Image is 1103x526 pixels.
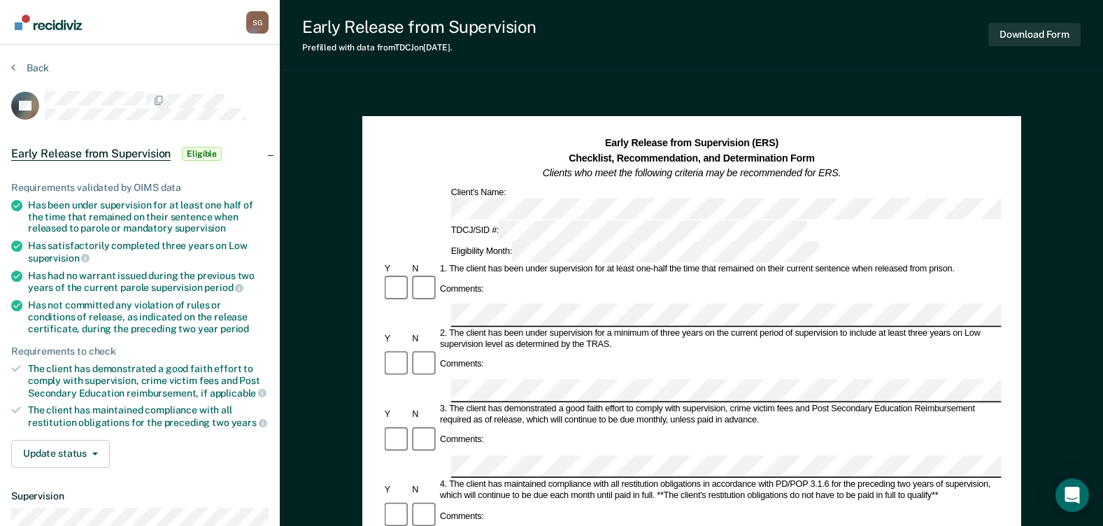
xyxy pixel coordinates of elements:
[302,17,536,37] div: Early Release from Supervision
[1055,478,1089,512] div: Open Intercom Messenger
[11,346,269,357] div: Requirements to check
[11,147,171,161] span: Early Release from Supervision
[15,15,82,30] img: Recidiviz
[569,152,815,164] strong: Checklist, Recommendation, and Determination Form
[382,409,410,420] div: Y
[410,334,438,345] div: N
[438,479,1002,502] div: 4. The client has maintained compliance with all restitution obligations in accordance with PD/PO...
[182,147,222,161] span: Eligible
[11,440,110,468] button: Update status
[28,363,269,399] div: The client has demonstrated a good faith effort to comply with supervision, crime victim fees and...
[11,490,269,502] dt: Supervision
[246,11,269,34] button: Profile dropdown button
[28,299,269,334] div: Has not committed any violation of rules or conditions of release, as indicated on the release ce...
[410,263,438,274] div: N
[542,167,840,178] em: Clients who meet the following criteria may be recommended for ERS.
[605,137,778,148] strong: Early Release from Supervision (ERS)
[438,328,1002,350] div: 2. The client has been under supervision for a minimum of three years on the current period of su...
[28,240,269,264] div: Has satisfactorily completed three years on Low
[438,360,486,371] div: Comments:
[438,435,486,446] div: Comments:
[438,511,486,522] div: Comments:
[410,485,438,496] div: N
[175,222,226,234] span: supervision
[410,409,438,420] div: N
[220,323,249,334] span: period
[382,334,410,345] div: Y
[28,270,269,294] div: Has had no warrant issued during the previous two years of the current parole supervision
[11,62,49,74] button: Back
[28,253,90,264] span: supervision
[438,283,486,294] div: Comments:
[382,485,410,496] div: Y
[11,182,269,194] div: Requirements validated by OIMS data
[382,263,410,274] div: Y
[438,404,1002,426] div: 3. The client has demonstrated a good faith effort to comply with supervision, crime victim fees ...
[448,241,822,262] div: Eligibility Month:
[988,23,1081,46] button: Download Form
[28,404,269,428] div: The client has maintained compliance with all restitution obligations for the preceding two
[28,199,269,234] div: Has been under supervision for at least one half of the time that remained on their sentence when...
[232,417,267,428] span: years
[246,11,269,34] div: S G
[448,220,809,241] div: TDCJ/SID #:
[438,263,1002,274] div: 1. The client has been under supervision for at least one-half the time that remained on their cu...
[210,388,266,399] span: applicable
[204,282,243,293] span: period
[302,43,536,52] div: Prefilled with data from TDCJ on [DATE] .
